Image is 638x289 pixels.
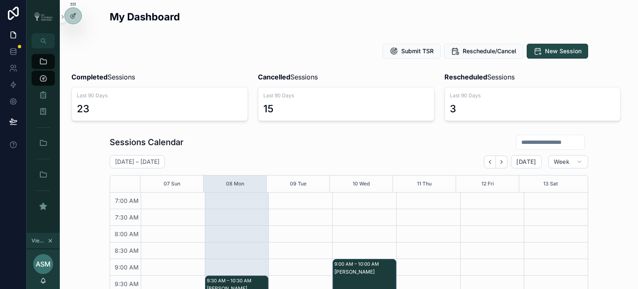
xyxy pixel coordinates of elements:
[545,47,582,55] span: New Session
[71,72,135,82] span: Sessions
[113,247,141,254] span: 8:30 AM
[77,92,243,99] span: Last 90 Days
[226,175,244,192] button: 08 Mon
[207,277,253,285] div: 9:30 AM – 10:30 AM
[32,237,46,244] span: Viewing as [PERSON_NAME]
[516,158,536,165] span: [DATE]
[450,102,456,116] div: 3
[77,102,89,116] div: 23
[383,44,441,59] button: Submit TSR
[401,47,434,55] span: Submit TSR
[27,48,60,225] div: scrollable content
[511,155,541,168] button: [DATE]
[444,72,515,82] span: Sessions
[263,102,273,116] div: 15
[113,280,141,287] span: 9:30 AM
[548,155,588,168] button: Week
[164,175,180,192] button: 07 Sun
[32,11,55,22] img: App logo
[543,175,558,192] button: 13 Sat
[496,156,508,168] button: Next
[444,73,487,81] strong: Rescheduled
[481,175,494,192] button: 12 Fri
[71,73,108,81] strong: Completed
[463,47,516,55] span: Reschedule/Cancel
[113,197,141,204] span: 7:00 AM
[450,92,616,99] span: Last 90 Days
[113,264,141,271] span: 9:00 AM
[258,73,290,81] strong: Cancelled
[353,175,370,192] button: 10 Wed
[258,72,318,82] span: Sessions
[334,260,381,268] div: 9:00 AM – 10:00 AM
[334,269,395,275] div: [PERSON_NAME]
[484,156,496,168] button: Back
[36,259,51,269] span: ASM
[263,92,429,99] span: Last 90 Days
[290,175,307,192] button: 09 Tue
[113,214,141,221] span: 7:30 AM
[444,44,523,59] button: Reschedule/Cancel
[527,44,588,59] button: New Session
[110,136,184,148] h1: Sessions Calendar
[417,175,432,192] button: 11 Thu
[115,158,159,166] h2: [DATE] – [DATE]
[554,158,569,165] span: Week
[110,10,180,24] h2: My Dashboard
[113,230,141,237] span: 8:00 AM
